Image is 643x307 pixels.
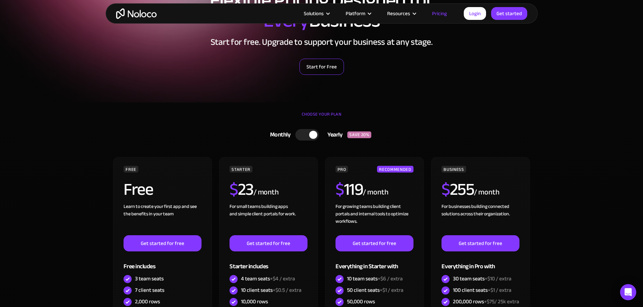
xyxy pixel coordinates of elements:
[441,203,519,235] div: For businesses building connected solutions across their organization. ‍
[112,37,531,47] h2: Start for free. Upgrade to support your business at any stage.
[116,8,157,19] a: home
[124,235,201,251] a: Get started for free
[363,187,388,198] div: / month
[124,166,138,173] div: FREE
[464,7,486,20] a: Login
[241,298,268,305] div: 10,000 rows
[336,166,348,173] div: PRO
[347,131,371,138] div: SAVE 20%
[253,187,279,198] div: / month
[378,274,403,284] span: +$6 / extra
[241,275,295,282] div: 4 team seats
[379,9,424,18] div: Resources
[304,9,324,18] div: Solutions
[336,203,413,235] div: For growing teams building client portals and internal tools to optimize workflows.
[135,298,160,305] div: 2,000 rows
[124,251,201,273] div: Free includes
[347,298,375,305] div: 50,000 rows
[241,286,301,294] div: 10 client seats
[347,286,403,294] div: 50 client seats
[336,174,344,205] span: $
[319,130,347,140] div: Yearly
[124,181,153,198] h2: Free
[453,286,511,294] div: 100 client seats
[230,235,307,251] a: Get started for free
[273,285,301,295] span: +$0.5 / extra
[346,9,365,18] div: Platform
[441,235,519,251] a: Get started for free
[441,181,474,198] h2: 255
[337,9,379,18] div: Platform
[230,181,253,198] h2: 23
[347,275,403,282] div: 10 team seats
[295,9,337,18] div: Solutions
[424,9,455,18] a: Pricing
[453,275,511,282] div: 30 team seats
[230,251,307,273] div: Starter includes
[135,286,164,294] div: 7 client seats
[441,174,450,205] span: $
[377,166,413,173] div: RECOMMENDED
[474,187,499,198] div: / month
[453,298,519,305] div: 200,000 rows
[441,166,466,173] div: BUSINESS
[488,285,511,295] span: +$1 / extra
[230,166,252,173] div: STARTER
[491,7,527,20] a: Get started
[336,181,363,198] h2: 119
[230,203,307,235] div: For small teams building apps and simple client portals for work. ‍
[620,284,636,300] div: Open Intercom Messenger
[124,203,201,235] div: Learn to create your first app and see the benefits in your team ‍
[485,274,511,284] span: +$10 / extra
[336,251,413,273] div: Everything in Starter with
[112,109,531,126] div: CHOOSE YOUR PLAN
[230,174,238,205] span: $
[135,275,164,282] div: 3 team seats
[336,235,413,251] a: Get started for free
[262,130,296,140] div: Monthly
[484,297,519,307] span: +$75/ 25k extra
[387,9,410,18] div: Resources
[441,251,519,273] div: Everything in Pro with
[270,274,295,284] span: +$4 / extra
[299,59,344,75] a: Start for Free
[380,285,403,295] span: +$1 / extra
